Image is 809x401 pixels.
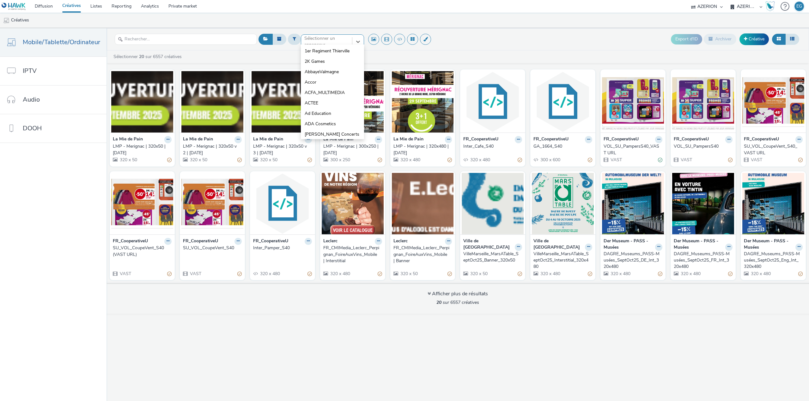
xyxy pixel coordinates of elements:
span: 320 x 50 [470,271,488,277]
a: DAGRE_Museums_PASS-Musées_SeptOct25_Eng_Int_320x480 [744,251,803,270]
img: LMP - Merignac | 320x480 | 26/09/2025 visual [392,71,454,133]
img: DAGRE_Museums_PASS-Musées_SeptOct25_Eng_Int_320x480 visual [742,173,804,234]
img: DAGRE_Museums_PASS-Musées_SeptOct25_DE_Int_320x480 visual [602,173,664,234]
span: 320 x 480 [680,271,701,277]
a: VilleMarseille_MarsATable_SeptOct25_Interstitial_320x480 [533,251,592,270]
img: LMP - Merignac | 320x50 | 26/09/2025 visual [111,71,173,133]
span: 1er Regiment Thierville [305,48,350,54]
strong: Ville de [GEOGRAPHIC_DATA] [463,238,513,251]
div: FR_CMIMedia_Leclerc_Perpignan_FoireAuxVins_Mobile | Interstitial [323,245,380,264]
span: VAST [189,271,201,277]
a: LMP - Merignac | 320x50 v3 | [DATE] [253,143,312,156]
a: LMP - Merignac | 320x50 v2 | [DATE] [183,143,242,156]
img: VilleMarseille_MarsATable_SeptOct25_Interstitial_320x480 visual [532,173,594,234]
a: GA_1664_S40 [533,143,592,150]
div: VilleMarseille_MarsATable_SeptOct25_Banner_320x50 [463,251,520,264]
span: VAST [680,157,692,163]
div: SU_VOL_CoupeVent_S40 [183,245,239,251]
strong: Der Museum - PASS - Musées [744,238,794,251]
span: 320 x 480 [259,271,280,277]
strong: Der Museum - PASS - Musées [674,238,724,251]
div: Partiellement valide [518,271,522,277]
a: SU_VOL_CoupeVent_S40_VAST URL [744,143,803,156]
strong: Leclerc [323,238,338,245]
strong: La Mie de Pain [323,136,353,143]
a: DAGRE_Museums_PASS-Musées_SeptOct25_DE_Int_320x480 [604,251,662,270]
div: Afficher plus de résultats [428,290,488,298]
span: 320 x 480 [610,271,630,277]
a: VOL_SU_PampersS40_VAST URL [604,143,662,156]
strong: 20 [139,54,144,60]
div: Partiellement valide [167,271,172,277]
div: DAGRE_Museums_PASS-Musées_SeptOct25_Eng_Int_320x480 [744,251,800,270]
span: [PERSON_NAME] Concerts [305,131,359,138]
strong: Leclerc [393,238,408,245]
div: GA_1664_S40 [533,143,590,150]
img: Inter_Pamper_S40 visual [252,173,313,234]
div: Partiellement valide [798,157,803,163]
div: EG [796,2,802,11]
div: SU_VOL_CoupeVent_S40_VAST URL [744,143,800,156]
img: DAGRE_Museums_PASS-Musées_SeptOct25_FR_Int_320x480 visual [672,173,734,234]
a: FR_CMIMedia_Leclerc_Perpignan_FoireAuxVins_Mobile | Banner [393,245,452,264]
div: SU_VOL_CoupeVent_S40 (VAST URL) [113,245,169,258]
div: Partiellement valide [728,271,733,277]
img: SU_VOL_CoupeVent_S40 visual [181,173,243,234]
span: ACFA_MULTIMEDIA [305,90,345,96]
strong: FR_CooperativeU [674,136,709,143]
strong: FR_CooperativeU [604,136,639,143]
span: VAST [750,157,762,163]
img: FR_CMIMedia_Leclerc_Perpignan_FoireAuxVins_Mobile | Banner visual [392,173,454,234]
a: Créative [739,33,769,45]
span: IPTV [23,66,37,75]
strong: FR_CooperativeU [113,238,148,245]
a: FR_CMIMedia_Leclerc_Perpignan_FoireAuxVins_Mobile | Interstitial [323,245,382,264]
img: SU_VOL_CoupeVent_S40_VAST URL visual [742,71,804,133]
div: Partiellement valide [378,271,382,277]
span: 300 x 250 [330,157,350,163]
a: VOL_SU_PampersS40 [674,143,733,150]
a: Inter_Cafe_S40 [463,143,522,150]
div: LMP - Merignac | 320x50 v3 | [DATE] [253,143,309,156]
div: DAGRE_Museums_PASS-Musées_SeptOct25_FR_Int_320x480 [674,251,730,270]
div: Partiellement valide [167,157,172,163]
div: LMP - Merignac | 300x250 | [DATE] [323,143,380,156]
span: VAST [610,157,622,163]
img: Inter_Cafe_S40 visual [462,71,524,133]
img: LMP - Merignac | 320x50 v3 | 26/09/2025 visual [252,71,313,133]
strong: Der Museum - PASS - Musées [604,238,654,251]
strong: La Mie de Pain [113,136,143,143]
span: 2K Games [305,58,325,65]
strong: FR_CooperativeU [533,136,569,143]
span: VAST [119,271,131,277]
input: Rechercher... [115,34,257,45]
img: Hawk Academy [765,1,775,11]
strong: FR_CooperativeU [744,136,779,143]
span: sur 6557 créatives [436,299,479,305]
span: 320 x 480 [470,157,490,163]
a: Hawk Academy [765,1,777,11]
strong: FR_CooperativeU [253,238,288,245]
span: ACTEE [305,100,318,106]
strong: 20 [436,299,441,305]
div: Partiellement valide [378,157,382,163]
div: Partiellement valide [588,271,592,277]
div: Inter_Pamper_S40 [253,245,309,251]
span: Mobile/Tablette/Ordinateur [23,38,100,47]
div: Partiellement valide [237,271,242,277]
div: Partiellement valide [658,271,662,277]
div: DAGRE_Museums_PASS-Musées_SeptOct25_DE_Int_320x480 [604,251,660,270]
div: LMP - Merignac | 320x480 | [DATE] [393,143,450,156]
div: VOL_SU_PampersS40_VAST URL [604,143,660,156]
strong: Ville de [GEOGRAPHIC_DATA] [533,238,583,251]
a: LMP - Merignac | 320x50 | [DATE] [113,143,172,156]
span: Ad Education [305,110,331,117]
span: 320 x 480 [750,271,771,277]
a: LMP - Merignac | 300x250 | [DATE] [323,143,382,156]
span: ADA Cosmetics [305,121,336,127]
div: Partiellement valide [307,157,312,163]
span: Audio [23,95,40,104]
div: Partiellement valide [307,271,312,277]
img: VilleMarseille_MarsATable_SeptOct25_Banner_320x50 visual [462,173,524,234]
a: VilleMarseille_MarsATable_SeptOct25_Banner_320x50 [463,251,522,264]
